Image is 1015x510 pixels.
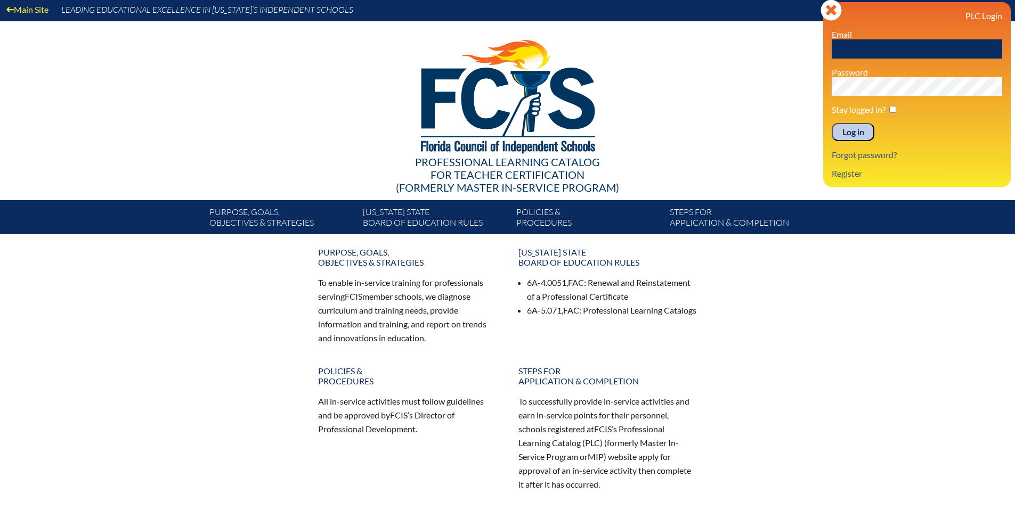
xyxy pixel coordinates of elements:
[594,424,612,434] span: FCIS
[518,394,697,491] p: To successfully provide in-service activities and earn in-service points for their personnel, sch...
[563,305,579,315] span: FAC
[527,303,697,317] li: 6A-5.071, : Professional Learning Catalogs
[397,21,618,167] img: FCISlogo221.eps
[832,104,886,114] label: Stay logged in?
[512,361,704,390] a: Steps forapplication & completion
[832,11,1002,21] h3: PLC Login
[588,451,604,462] span: MIP
[827,147,901,162] a: Forgot password?
[205,204,359,234] a: Purpose, goals,objectives & strategies
[318,394,497,436] p: All in-service activities must follow guidelines and be approved by ’s Director of Professional D...
[345,291,362,301] span: FCIS
[201,155,815,194] div: Professional Learning Catalog (formerly Master In-service Program)
[585,438,600,448] span: PLC
[312,361,504,390] a: Policies &Procedures
[512,243,704,272] a: [US_STATE] StateBoard of Education rules
[390,410,408,420] span: FCIS
[832,29,852,39] label: Email
[312,243,504,272] a: Purpose, goals,objectives & strategies
[527,276,697,303] li: 6A-4.0051, : Renewal and Reinstatement of a Professional Certificate
[832,67,868,77] label: Password
[568,277,584,287] span: FAC
[431,168,584,181] span: for Teacher Certification
[318,276,497,344] p: To enable in-service training for professionals serving member schools, we diagnose curriculum an...
[827,166,866,180] a: Register
[359,204,512,234] a: [US_STATE] StateBoard of Education rules
[832,123,874,141] input: Log in
[512,204,665,234] a: Policies &Procedures
[665,204,819,234] a: Steps forapplication & completion
[2,2,53,17] a: Main Site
